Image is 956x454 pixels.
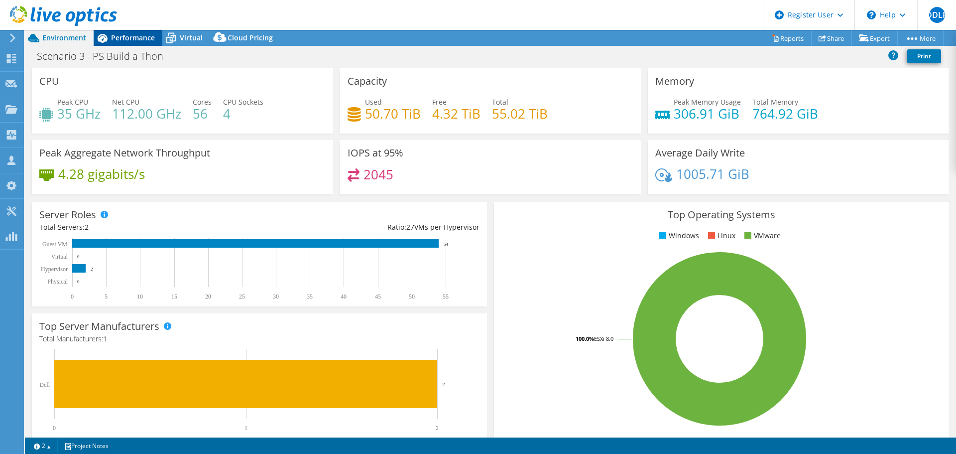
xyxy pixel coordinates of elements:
[91,267,93,272] text: 2
[57,440,116,452] a: Project Notes
[39,209,96,220] h3: Server Roles
[39,333,479,344] h4: Total Manufacturers:
[907,49,941,63] a: Print
[674,108,741,119] h4: 306.91 GiB
[655,76,694,87] h3: Memory
[851,30,898,46] a: Export
[929,7,945,23] span: DDLR
[239,293,245,300] text: 25
[42,33,86,42] span: Environment
[39,381,50,388] text: Dell
[576,335,594,342] tspan: 100.0%
[228,33,273,42] span: Cloud Pricing
[375,293,381,300] text: 45
[71,293,74,300] text: 0
[764,30,812,46] a: Reports
[443,293,449,300] text: 55
[105,293,108,300] text: 5
[47,278,68,285] text: Physical
[39,321,159,332] h3: Top Server Manufacturers
[867,10,876,19] svg: \n
[112,108,181,119] h4: 112.00 GHz
[742,230,781,241] li: VMware
[674,97,741,107] span: Peak Memory Usage
[223,108,263,119] h4: 4
[365,108,421,119] h4: 50.70 TiB
[27,440,58,452] a: 2
[180,33,203,42] span: Virtual
[657,230,699,241] li: Windows
[365,97,382,107] span: Used
[442,381,445,387] text: 2
[259,222,479,233] div: Ratio: VMs per Hypervisor
[752,97,798,107] span: Total Memory
[39,148,210,158] h3: Peak Aggregate Network Throughput
[594,335,613,342] tspan: ESXi 8.0
[42,241,67,248] text: Guest VM
[341,293,347,300] text: 40
[501,209,942,220] h3: Top Operating Systems
[51,253,68,260] text: Virtual
[53,425,56,432] text: 0
[58,168,145,179] h4: 4.28 gigabits/s
[676,168,749,179] h4: 1005.71 GiB
[307,293,313,300] text: 35
[57,97,88,107] span: Peak CPU
[32,51,179,62] h1: Scenario 3 - PS Build a Thon
[39,222,259,233] div: Total Servers:
[363,169,393,180] h4: 2045
[41,266,68,273] text: Hypervisor
[57,108,101,119] h4: 35 GHz
[409,293,415,300] text: 50
[348,76,387,87] h3: Capacity
[406,222,414,232] span: 27
[171,293,177,300] text: 15
[811,30,852,46] a: Share
[432,97,447,107] span: Free
[77,254,80,259] text: 0
[111,33,155,42] span: Performance
[444,242,449,247] text: 54
[112,97,139,107] span: Net CPU
[244,425,247,432] text: 1
[273,293,279,300] text: 30
[85,222,89,232] span: 2
[655,148,745,158] h3: Average Daily Write
[137,293,143,300] text: 10
[897,30,944,46] a: More
[205,293,211,300] text: 20
[193,108,212,119] h4: 56
[39,76,59,87] h3: CPU
[492,108,548,119] h4: 55.02 TiB
[436,425,439,432] text: 2
[103,334,107,343] span: 1
[706,230,735,241] li: Linux
[223,97,263,107] span: CPU Sockets
[348,148,403,158] h3: IOPS at 95%
[752,108,818,119] h4: 764.92 GiB
[193,97,212,107] span: Cores
[432,108,480,119] h4: 4.32 TiB
[492,97,508,107] span: Total
[77,279,80,284] text: 0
